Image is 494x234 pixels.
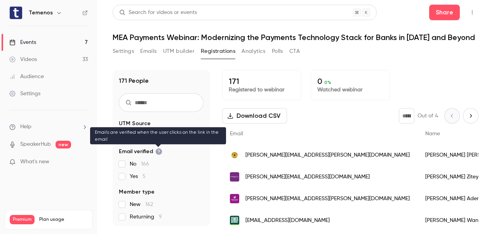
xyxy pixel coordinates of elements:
[230,194,239,203] img: wemabank.com
[9,73,44,80] div: Audience
[289,45,300,58] button: CTA
[119,188,155,196] span: Member type
[230,150,239,160] img: bog.gov.gh
[417,112,438,120] p: Out of 4
[201,45,235,58] button: Registrations
[141,161,149,167] span: 166
[20,140,51,148] a: SpeakerHub
[317,77,383,86] p: 0
[429,5,460,20] button: Share
[9,123,88,131] li: help-dropdown-opener
[245,195,410,203] span: [PERSON_NAME][EMAIL_ADDRESS][PERSON_NAME][DOMAIN_NAME]
[245,217,330,225] span: [EMAIL_ADDRESS][DOMAIN_NAME]
[230,216,239,225] img: co-opbank.co.ke
[230,131,243,136] span: Email
[29,9,53,17] h6: Temenos
[463,108,478,124] button: Next page
[130,160,149,168] span: No
[20,123,31,131] span: Help
[229,86,295,94] p: Registered to webinar
[140,45,157,58] button: Emails
[119,148,162,155] span: Email verified
[9,38,36,46] div: Events
[159,214,162,220] span: 9
[324,80,331,85] span: 0 %
[317,86,383,94] p: Watched webinar
[119,132,204,140] p: No results
[78,159,88,166] iframe: Noticeable Trigger
[119,9,197,17] div: Search for videos or events
[242,45,266,58] button: Analytics
[272,45,283,58] button: Polls
[119,76,149,86] h1: 171 People
[39,217,87,223] span: Plan usage
[245,151,410,159] span: [PERSON_NAME][EMAIL_ADDRESS][PERSON_NAME][DOMAIN_NAME]
[425,131,440,136] span: Name
[130,173,146,180] span: Yes
[20,158,49,166] span: What's new
[163,45,195,58] button: UTM builder
[145,202,153,207] span: 162
[130,201,153,208] span: New
[229,77,295,86] p: 171
[56,141,71,148] span: new
[119,120,151,127] span: UTM Source
[230,172,239,182] img: stewardbank.co.zw
[10,215,35,224] span: Premium
[10,7,22,19] img: Temenos
[9,56,37,63] div: Videos
[130,213,162,221] span: Returning
[9,90,40,98] div: Settings
[113,45,134,58] button: Settings
[113,33,478,42] h1: MEA Payments Webinar: Modernizing the Payments Technology Stack for Banks in [DATE] and Beyond
[245,173,370,181] span: [PERSON_NAME][EMAIL_ADDRESS][DOMAIN_NAME]
[143,174,146,179] span: 5
[222,108,287,124] button: Download CSV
